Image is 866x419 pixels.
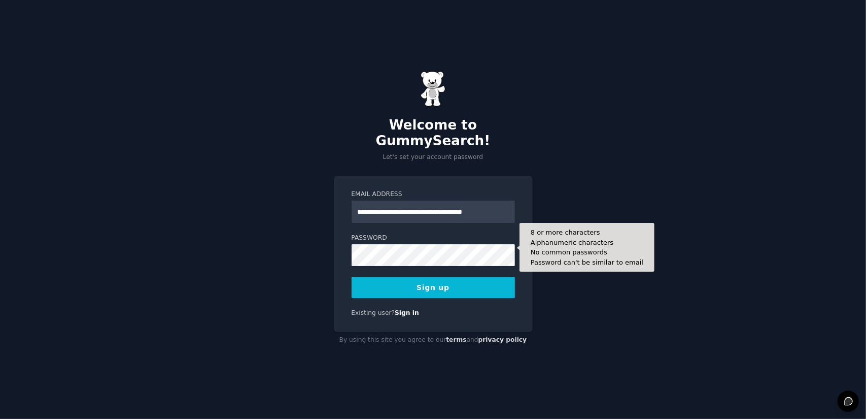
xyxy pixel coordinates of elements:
a: terms [446,336,466,343]
a: privacy policy [478,336,527,343]
img: Gummy Bear [421,71,446,107]
label: Email Address [352,190,515,199]
label: Password [352,234,515,243]
span: Existing user? [352,309,395,316]
div: By using this site you agree to our and [334,332,533,348]
h2: Welcome to GummySearch! [334,117,533,149]
button: Sign up [352,277,515,298]
p: Let's set your account password [334,153,533,162]
a: Sign in [395,309,419,316]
